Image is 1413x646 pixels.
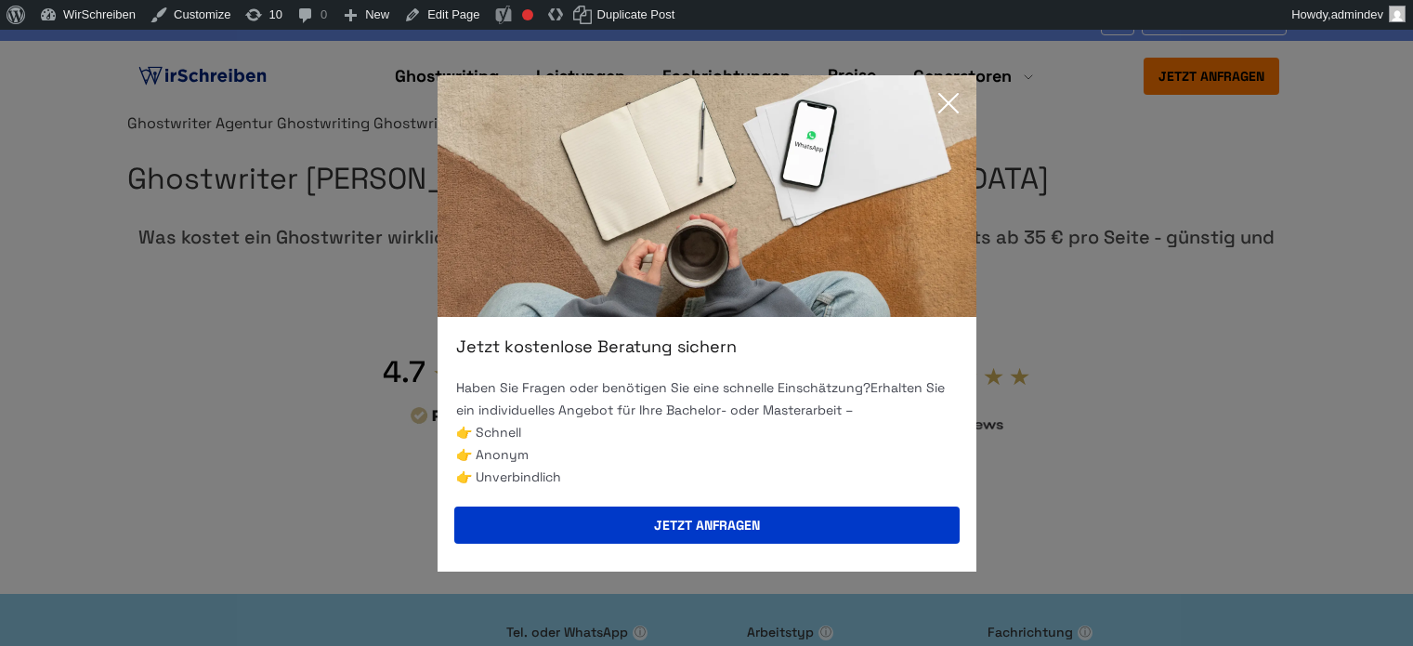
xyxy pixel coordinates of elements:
[454,507,960,544] button: Jetzt anfragen
[456,466,958,488] li: 👉 Unverbindlich
[438,75,976,317] img: exit
[438,336,976,358] div: Jetzt kostenlose Beratung sichern
[522,9,533,20] div: Focus keyphrase not set
[456,376,958,421] p: Haben Sie Fragen oder benötigen Sie eine schnelle Einschätzung? Erhalten Sie ein individuelles An...
[1331,7,1383,21] span: admindev
[456,421,958,443] li: 👉 Schnell
[456,443,958,466] li: 👉 Anonym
